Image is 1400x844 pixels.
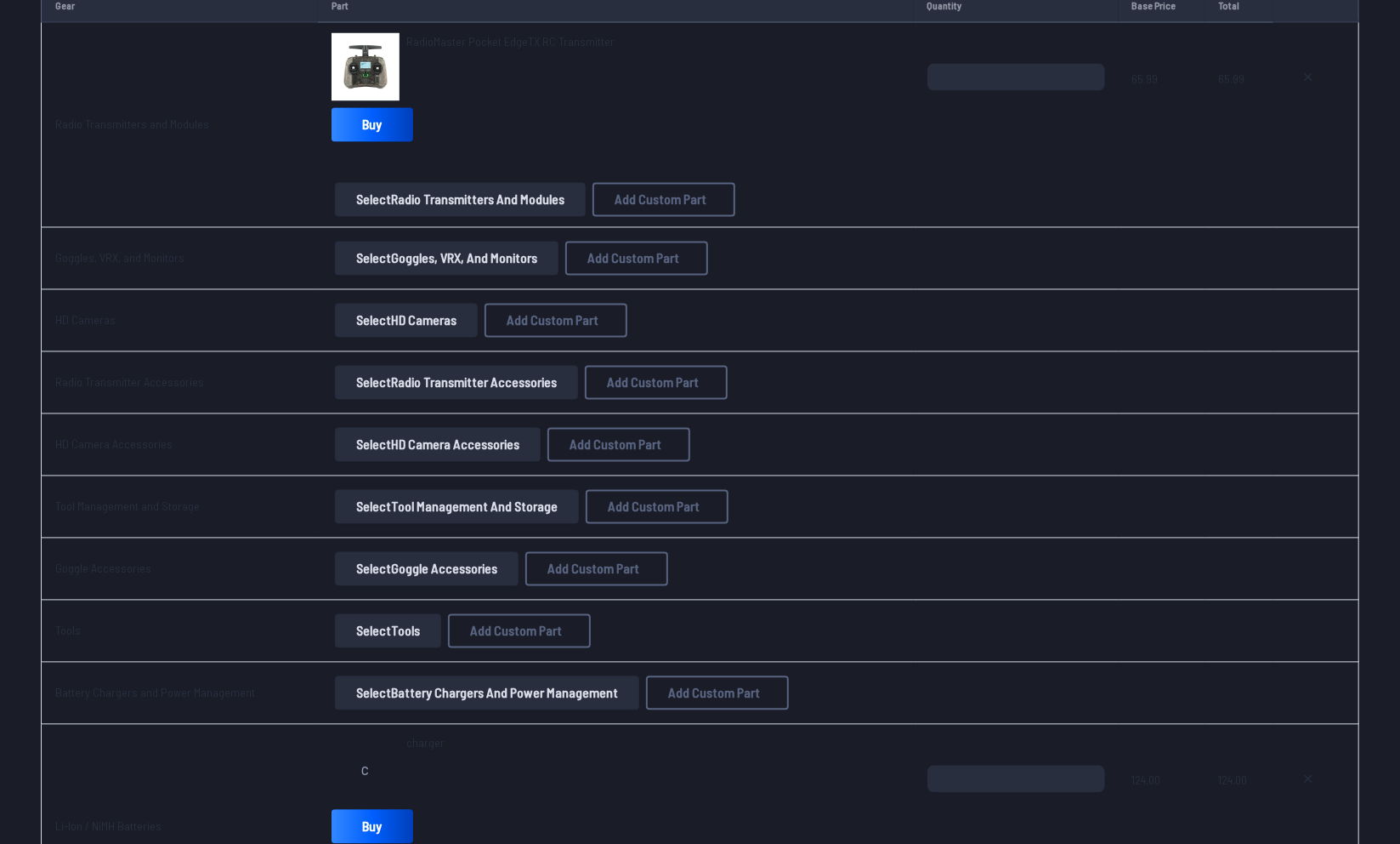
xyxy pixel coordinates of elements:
[335,242,558,276] button: SelectGoggles, VRX, and Monitors
[335,552,519,586] button: SelectGoggle Accessories
[607,376,699,390] span: Add Custom Part
[587,252,679,265] span: Add Custom Part
[332,614,445,648] a: SelectTools
[332,676,643,710] a: SelectBattery Chargers and Power Management
[332,304,481,338] a: SelectHD Cameras
[585,366,728,400] button: Add Custom Part
[547,562,639,576] span: Add Custom Part
[586,490,728,524] button: Add Custom Part
[55,499,200,514] a: Tool Management and Storage
[668,687,760,700] span: Add Custom Part
[592,183,735,217] button: Add Custom Part
[470,624,562,638] span: Add Custom Part
[406,735,445,752] span: charger
[646,676,789,710] button: Add Custom Part
[1132,64,1192,145] span: 65.99
[55,117,209,132] a: Radio Transmitters and Modules
[55,375,204,390] a: Radio Transmitter Accessories
[615,193,706,207] span: Add Custom Part
[332,428,544,462] a: SelectHD Camera Accessories
[55,686,255,700] a: Battery Chargers and Power Management
[406,33,615,50] a: RadioMaster Pocket EdgeTX RC Transmitter
[335,428,541,462] button: SelectHD Camera Accessories
[332,810,413,844] a: Buy
[335,676,639,710] button: SelectBattery Chargers and Power Management
[332,242,562,276] a: SelectGoggles, VRX, and Monitors
[332,366,581,400] a: SelectRadio Transmitter Accessories
[525,552,668,586] button: Add Custom Part
[335,304,478,338] button: SelectHD Cameras
[570,438,661,452] span: Add Custom Part
[55,624,81,638] a: Tools
[406,34,615,48] span: RadioMaster Pocket EdgeTX RC Transmitter
[335,490,579,524] button: SelectTool Management and Storage
[565,242,708,276] button: Add Custom Part
[332,33,400,101] img: image
[335,366,578,400] button: SelectRadio Transmitter Accessories
[335,614,441,648] button: SelectTools
[448,614,591,648] button: Add Custom Part
[1219,64,1260,145] span: 65.99
[332,552,522,586] a: SelectGoggle Accessories
[55,313,116,328] a: HD Cameras
[608,500,700,514] span: Add Custom Part
[55,562,151,576] a: Goggle Accessories
[55,819,162,834] a: Li-Ion / NiMH Batteries
[485,304,627,338] button: Add Custom Part
[332,490,582,524] a: SelectTool Management and Storage
[507,314,598,328] span: Add Custom Part
[335,183,586,217] button: SelectRadio Transmitters and Modules
[55,437,173,452] a: HD Camera Accessories
[332,183,589,217] a: SelectRadio Transmitters and Modules
[547,428,690,462] button: Add Custom Part
[362,761,370,778] span: c
[55,251,184,265] a: Goggles, VRX, and Monitors
[332,108,413,142] a: Buy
